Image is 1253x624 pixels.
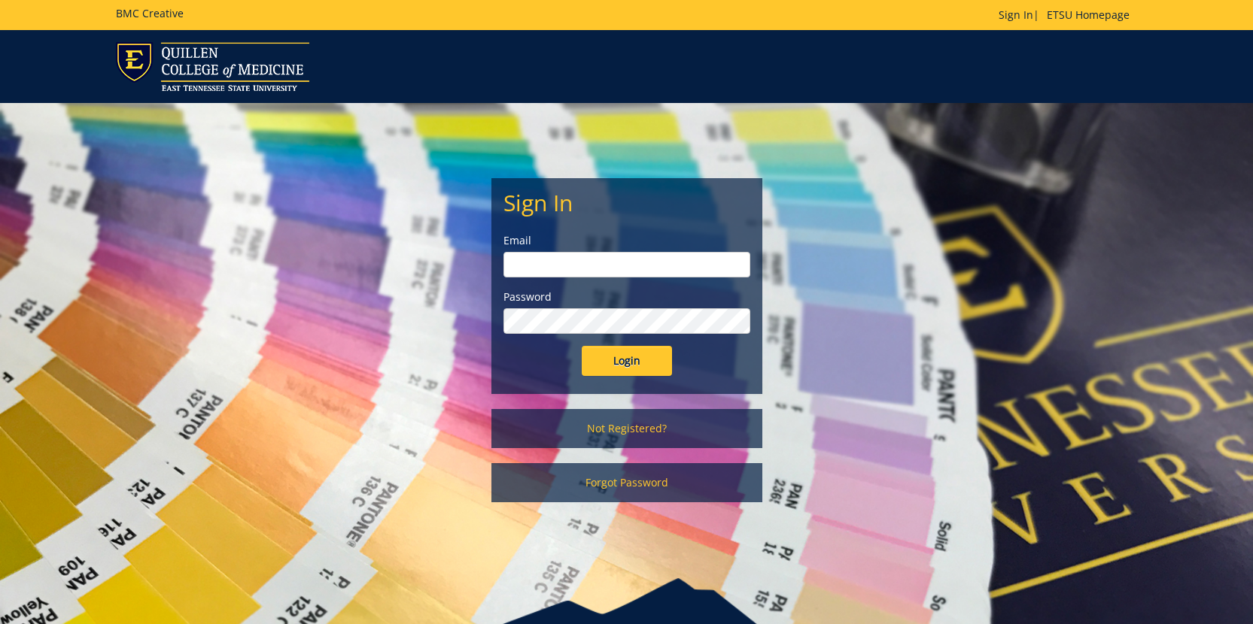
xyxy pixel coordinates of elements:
img: ETSU logo [116,42,309,91]
h2: Sign In [503,190,750,215]
h5: BMC Creative [116,8,184,19]
a: Not Registered? [491,409,762,448]
p: | [999,8,1137,23]
input: Login [582,346,672,376]
a: ETSU Homepage [1039,8,1137,22]
label: Email [503,233,750,248]
label: Password [503,289,750,304]
a: Forgot Password [491,463,762,502]
a: Sign In [999,8,1033,22]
